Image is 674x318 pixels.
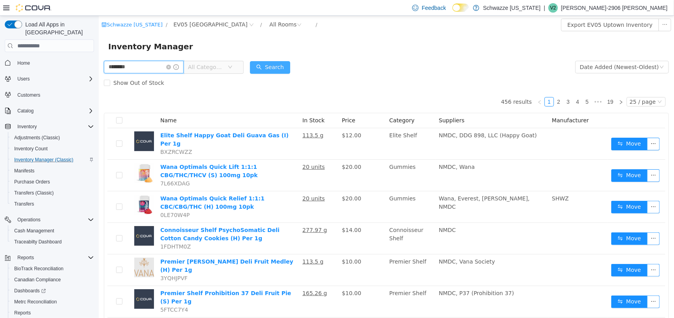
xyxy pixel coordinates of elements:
i: icon: down [559,84,563,89]
div: 25 / page [531,82,557,90]
button: icon: ellipsis [548,185,561,198]
a: Metrc Reconciliation [11,297,60,307]
span: BXZRCWZZ [62,133,94,139]
button: Reports [14,253,37,262]
button: Inventory Manager (Classic) [8,154,97,165]
span: Transfers (Classic) [14,190,54,196]
span: Reports [14,310,31,316]
span: Metrc Reconciliation [11,297,94,307]
span: Traceabilty Dashboard [11,237,94,247]
span: Inventory [14,122,94,131]
span: Adjustments (Classic) [14,135,60,141]
div: Veronica-2906 Garcia [548,3,558,13]
i: icon: down [561,49,565,54]
span: Home [14,58,94,67]
button: icon: swapMove [513,217,549,229]
span: Inventory Manager [9,24,99,37]
i: icon: right [520,84,525,89]
button: Transfers [8,198,97,210]
button: Adjustments (Classic) [8,132,97,143]
button: Inventory [14,122,40,131]
button: icon: ellipsis [548,122,561,135]
span: NMDC, DDG 898, LLC (Happy Goat) [340,116,438,123]
button: Customers [2,89,97,101]
span: Cash Management [11,226,94,236]
button: icon: ellipsis [548,217,561,229]
a: Premier Shelf Prohibition 37 Deli Fruit Pie (S) Per 1g [62,274,192,289]
p: Schwazze [US_STATE] [483,3,541,13]
li: 456 results [402,81,433,91]
p: [PERSON_NAME]-2906 [PERSON_NAME] [561,3,668,13]
a: Dashboards [8,285,97,296]
a: Inventory Manager (Classic) [11,155,77,165]
span: $12.00 [243,116,263,123]
button: Inventory [2,121,97,132]
td: Elite Shelf [287,112,337,144]
span: EV05 Uptown [75,4,149,13]
a: 3 [465,82,474,90]
img: Connoisseur Shelf PsychoSomatic Deli Cotton Candy Cookies (H) Per 1g placeholder [36,210,55,230]
span: 0LE70W4P [62,196,91,202]
span: 1FDHTM0Z [62,228,92,234]
span: Suppliers [340,101,366,108]
a: Connoisseur Shelf PsychoSomatic Deli Cotton Candy Cookies (H) Per 1g [62,211,181,226]
button: Inventory Count [8,143,97,154]
a: Adjustments (Classic) [11,133,63,142]
a: Purchase Orders [11,177,53,187]
span: $10.00 [243,274,263,281]
p: | [544,3,545,13]
span: Category [291,101,316,108]
button: Cash Management [8,225,97,236]
span: In Stock [204,101,226,108]
div: Date Added (Newest-Oldest) [481,45,560,57]
li: 1 [446,81,455,91]
input: Dark Mode [452,4,469,12]
u: 165.26 g [204,274,228,281]
span: Operations [14,215,94,224]
i: icon: shop [3,6,8,11]
a: Elite Shelf Happy Goat Deli Guava Gas (I) Per 1g [62,116,190,131]
img: Premier Shelf Prohibition 37 Deli Fruit Pie (S) Per 1g placeholder [36,273,55,293]
td: Gummies [287,176,337,207]
span: Canadian Compliance [14,277,61,283]
button: icon: ellipsis [548,248,561,261]
span: Dashboards [11,286,94,296]
button: icon: ellipsis [560,3,573,15]
button: Export EV05 Uptown Inventory [462,3,560,15]
span: Purchase Orders [14,179,50,185]
u: 277.97 g [204,211,228,217]
span: $20.00 [243,148,263,154]
button: BioTrack Reconciliation [8,263,97,274]
span: Reports [14,253,94,262]
span: 5FTCC7Y4 [62,291,89,297]
u: 113.5 g [204,116,225,123]
span: Home [17,60,30,66]
span: $10.00 [243,243,263,249]
i: icon: down [129,49,134,54]
td: Premier Shelf [287,270,337,302]
span: Feedback [422,4,446,12]
button: icon: swapMove [513,122,549,135]
span: NMDC [340,211,357,217]
button: Metrc Reconciliation [8,296,97,307]
span: All Categories [89,47,125,55]
span: Purchase Orders [11,177,94,187]
li: 4 [474,81,484,91]
span: ••• [493,81,506,91]
span: SHWZ [453,180,470,186]
a: BioTrack Reconciliation [11,264,67,273]
td: Connoisseur Shelf [287,207,337,239]
span: Inventory Manager (Classic) [11,155,94,165]
span: Users [14,74,94,84]
a: Customers [14,90,43,100]
span: Reports [11,308,94,318]
span: Customers [14,90,94,100]
a: icon: shopSchwazze [US_STATE] [3,6,64,12]
button: Purchase Orders [8,176,97,187]
span: $14.00 [243,211,263,217]
span: Transfers (Classic) [11,188,94,198]
span: 3YQHJPVF [62,259,89,266]
li: Previous Page [436,81,446,91]
img: Wana Optimals Quick Lift 1:1:1 CBG/THC/THCV (S) 100mg 10pk hero shot [36,147,55,167]
img: Elite Shelf Happy Goat Deli Guava Gas (I) Per 1g placeholder [36,116,55,135]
